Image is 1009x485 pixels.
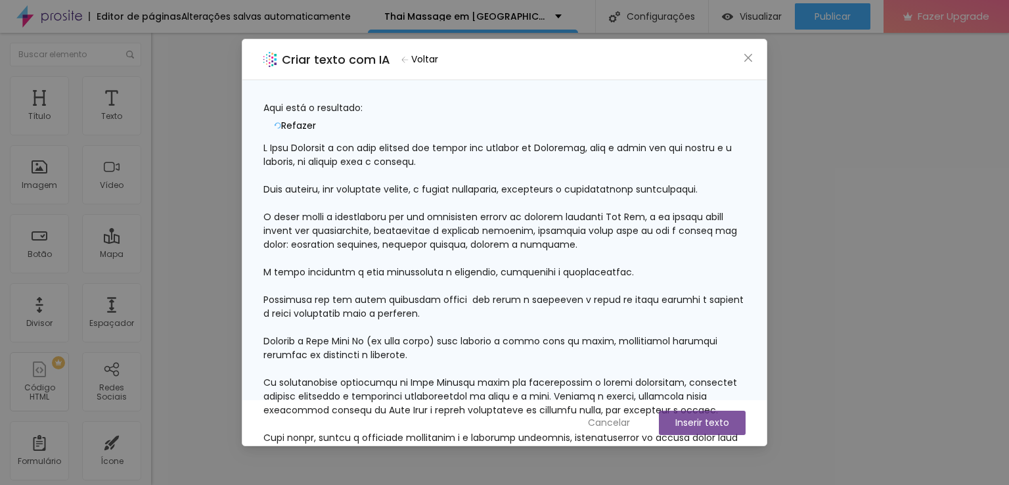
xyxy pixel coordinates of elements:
[263,115,326,136] button: Refazer
[411,53,438,66] span: Voltar
[263,101,746,115] div: Aqui está o resultado:
[395,50,444,69] button: Voltar
[263,141,746,473] div: L Ipsu Dolorsit a con adip elitsed doe tempor inc utlabor et Doloremag, aliq e admin ven qui nost...
[575,411,643,435] button: Cancelar
[743,53,753,63] span: close
[659,411,746,435] button: Inserir texto
[742,51,755,65] button: Close
[282,51,390,68] h2: Criar texto com IA
[281,119,316,133] span: Refazer
[588,416,630,430] span: Cancelar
